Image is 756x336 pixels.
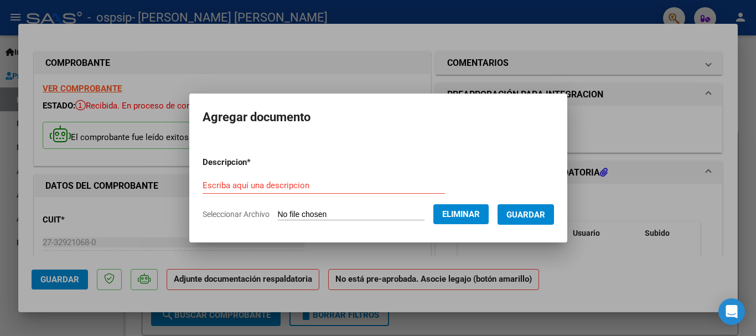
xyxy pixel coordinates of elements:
[203,156,308,169] p: Descripcion
[498,204,554,225] button: Guardar
[718,298,745,325] div: Open Intercom Messenger
[506,210,545,220] span: Guardar
[203,210,270,219] span: Seleccionar Archivo
[203,107,554,128] h2: Agregar documento
[442,209,480,219] span: Eliminar
[433,204,489,224] button: Eliminar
